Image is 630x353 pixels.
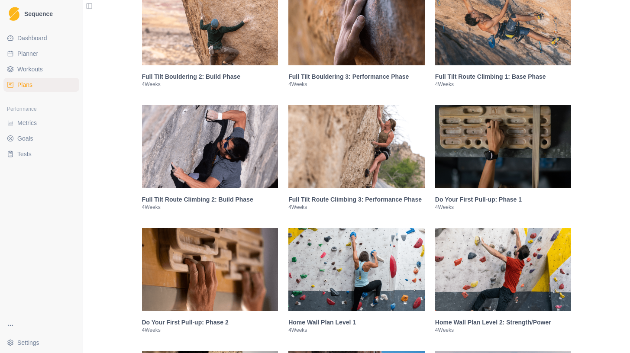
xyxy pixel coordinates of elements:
div: Performance [3,102,79,116]
h3: Do Your First Pull-up: Phase 2 [142,318,278,327]
img: Home Wall Plan Level 1 [288,228,425,311]
p: 4 Weeks [288,204,425,211]
img: Full Tilt Route Climbing 2: Build Phase [142,105,278,188]
a: Tests [3,147,79,161]
button: Settings [3,336,79,350]
a: Workouts [3,62,79,76]
a: Planner [3,47,79,61]
span: Planner [17,49,38,58]
a: Goals [3,132,79,145]
span: Plans [17,80,32,89]
span: Tests [17,150,32,158]
p: 4 Weeks [435,327,572,334]
h3: Do Your First Pull-up: Phase 1 [435,195,572,204]
span: Goals [17,134,33,143]
p: 4 Weeks [288,81,425,88]
h3: Full Tilt Route Climbing 1: Base Phase [435,72,572,81]
a: LogoSequence [3,3,79,24]
span: Sequence [24,11,53,17]
h3: Full Tilt Bouldering 2: Build Phase [142,72,278,81]
p: 4 Weeks [435,204,572,211]
img: Logo [9,7,19,21]
img: Full Tilt Route Climbing 3: Performance Phase [288,105,425,188]
span: Workouts [17,65,43,74]
img: Do Your First Pull-up: Phase 2 [142,228,278,311]
p: 4 Weeks [142,204,278,211]
a: Metrics [3,116,79,130]
a: Plans [3,78,79,92]
img: Do Your First Pull-up: Phase 1 [435,105,572,188]
span: Metrics [17,119,37,127]
p: 4 Weeks [142,81,278,88]
h3: Home Wall Plan Level 1 [288,318,425,327]
p: 4 Weeks [142,327,278,334]
span: Dashboard [17,34,47,42]
p: 4 Weeks [288,327,425,334]
h3: Full Tilt Route Climbing 2: Build Phase [142,195,278,204]
h3: Home Wall Plan Level 2: Strength/Power [435,318,572,327]
a: Dashboard [3,31,79,45]
h3: Full Tilt Bouldering 3: Performance Phase [288,72,425,81]
img: Home Wall Plan Level 2: Strength/Power [435,228,572,311]
h3: Full Tilt Route Climbing 3: Performance Phase [288,195,425,204]
p: 4 Weeks [435,81,572,88]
